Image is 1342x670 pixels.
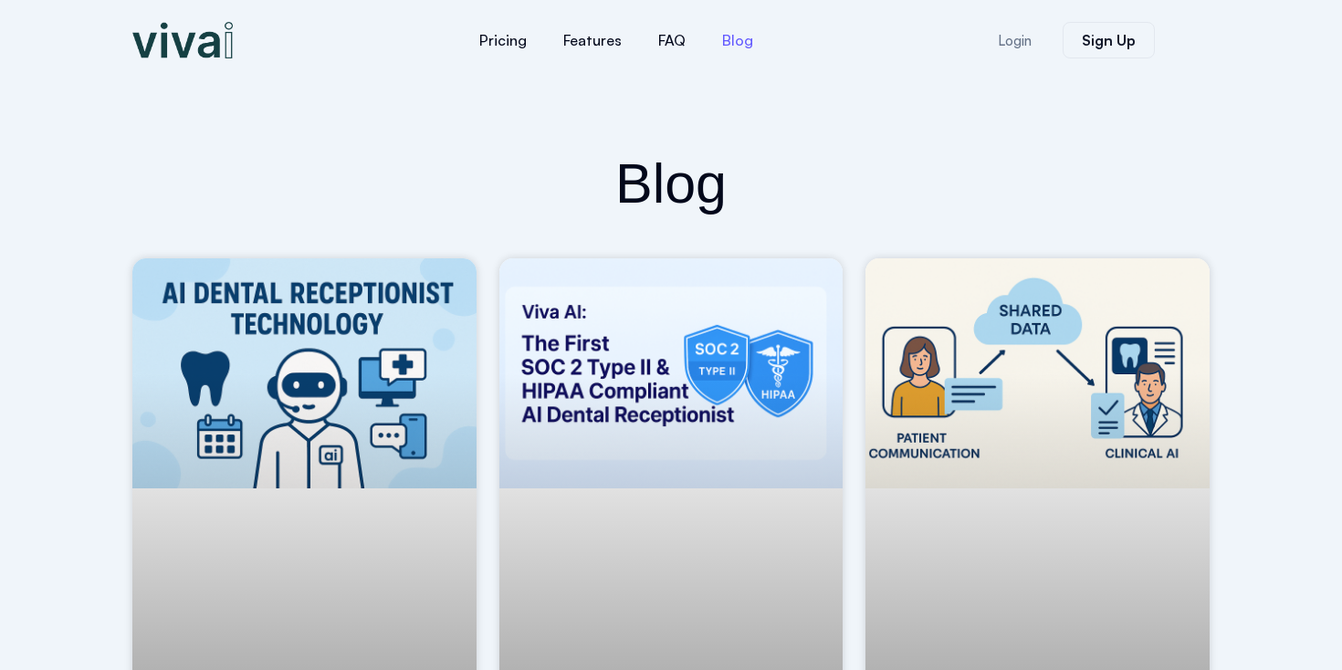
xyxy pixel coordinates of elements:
nav: Menu [351,18,881,62]
span: Login [998,34,1032,47]
span: Sign Up [1082,33,1136,47]
a: FAQ [640,18,704,62]
h2: Blog [132,148,1210,220]
a: Blog [704,18,771,62]
a: Sign Up [1063,22,1155,58]
a: Login [976,23,1054,58]
a: Features [545,18,640,62]
a: Pricing [461,18,545,62]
